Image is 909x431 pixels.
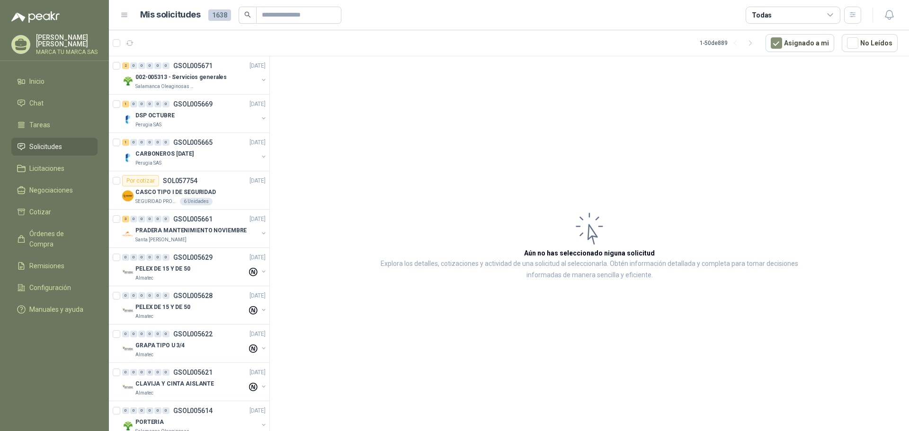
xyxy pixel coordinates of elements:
[250,176,266,185] p: [DATE]
[154,254,161,261] div: 0
[146,292,153,299] div: 0
[130,407,137,414] div: 0
[122,190,134,202] img: Company Logo
[135,111,175,120] p: DSP OCTUBRE
[138,101,145,107] div: 0
[122,407,129,414] div: 0
[244,11,251,18] span: search
[11,203,98,221] a: Cotizar
[173,369,213,376] p: GSOL005621
[122,98,267,129] a: 1 0 0 0 0 0 GSOL005669[DATE] Company LogoDSP OCTUBREPerugia SAS
[524,248,655,258] h3: Aún no has seleccionado niguna solicitud
[138,254,145,261] div: 0
[122,369,129,376] div: 0
[122,305,134,317] img: Company Logo
[173,292,213,299] p: GSOL005628
[122,137,267,167] a: 1 0 0 0 0 0 GSOL005665[DATE] Company LogoCARBONEROS [DATE]Perugia SAS
[146,62,153,69] div: 0
[135,188,216,197] p: CASCO TIPO I DE SEGURIDAD
[138,62,145,69] div: 0
[138,139,145,146] div: 0
[122,328,267,359] a: 0 0 0 0 0 0 GSOL005622[DATE] Company LogoGRAPA TIPO U 3/4Almatec
[250,330,266,339] p: [DATE]
[122,139,129,146] div: 1
[11,159,98,177] a: Licitaciones
[11,181,98,199] a: Negociaciones
[162,369,169,376] div: 0
[250,215,266,224] p: [DATE]
[130,369,137,376] div: 0
[173,216,213,222] p: GSOL005661
[135,159,161,167] p: Perugia SAS
[29,141,62,152] span: Solicitudes
[138,216,145,222] div: 0
[146,369,153,376] div: 0
[173,101,213,107] p: GSOL005669
[162,101,169,107] div: 0
[122,367,267,397] a: 0 0 0 0 0 0 GSOL005621[DATE] Company LogoCLAVIJA Y CINTA AISLANTEAlmatec
[109,171,269,210] a: Por cotizarSOL057754[DATE] Company LogoCASCO TIPO I DE SEGURIDADSEGURIDAD PROVISER LTDA6 Unidades
[135,274,153,282] p: Almatec
[122,75,134,87] img: Company Logo
[11,72,98,90] a: Inicio
[146,139,153,146] div: 0
[122,101,129,107] div: 1
[138,331,145,337] div: 0
[173,139,213,146] p: GSOL005665
[135,264,190,273] p: PELEX DE 15 Y DE 50
[173,331,213,337] p: GSOL005622
[162,292,169,299] div: 0
[122,331,129,337] div: 0
[11,257,98,275] a: Remisiones
[135,313,153,320] p: Almatec
[208,9,231,21] span: 1638
[122,229,134,240] img: Company Logo
[122,254,129,261] div: 0
[130,331,137,337] div: 0
[365,258,814,281] p: Explora los detalles, cotizaciones y actividad de una solicitud al seleccionarla. Obtén informaci...
[154,62,161,69] div: 0
[154,216,161,222] div: 0
[130,62,137,69] div: 0
[11,225,98,253] a: Órdenes de Compra
[122,62,129,69] div: 2
[122,60,267,90] a: 2 0 0 0 0 0 GSOL005671[DATE] Company Logo002-005313 - Servicios generalesSalamanca Oleaginosas SAS
[36,34,98,47] p: [PERSON_NAME] [PERSON_NAME]
[138,292,145,299] div: 0
[11,94,98,112] a: Chat
[29,76,45,87] span: Inicio
[766,34,834,52] button: Asignado a mi
[162,254,169,261] div: 0
[146,216,153,222] div: 0
[146,254,153,261] div: 0
[11,138,98,156] a: Solicitudes
[130,292,137,299] div: 0
[163,177,197,184] p: SOL057754
[29,282,71,293] span: Configuración
[162,62,169,69] div: 0
[752,10,772,20] div: Todas
[154,101,161,107] div: 0
[29,120,50,130] span: Tareas
[122,114,134,125] img: Company Logo
[162,331,169,337] div: 0
[250,406,266,415] p: [DATE]
[29,304,83,315] span: Manuales y ayuda
[122,175,159,186] div: Por cotizar
[135,303,190,312] p: PELEX DE 15 Y DE 50
[250,62,266,70] p: [DATE]
[135,150,194,158] p: CARBONEROS [DATE]
[122,213,267,244] a: 3 0 0 0 0 0 GSOL005661[DATE] Company LogoPRADERA MANTENIMIENTO NOVIEMBRESanta [PERSON_NAME]
[162,139,169,146] div: 0
[29,261,64,271] span: Remisiones
[173,254,213,261] p: GSOL005629
[250,138,266,147] p: [DATE]
[11,279,98,297] a: Configuración
[11,116,98,134] a: Tareas
[29,163,64,174] span: Licitaciones
[135,389,153,397] p: Almatec
[29,98,44,108] span: Chat
[135,236,187,244] p: Santa [PERSON_NAME]
[250,100,266,109] p: [DATE]
[135,121,161,129] p: Perugia SAS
